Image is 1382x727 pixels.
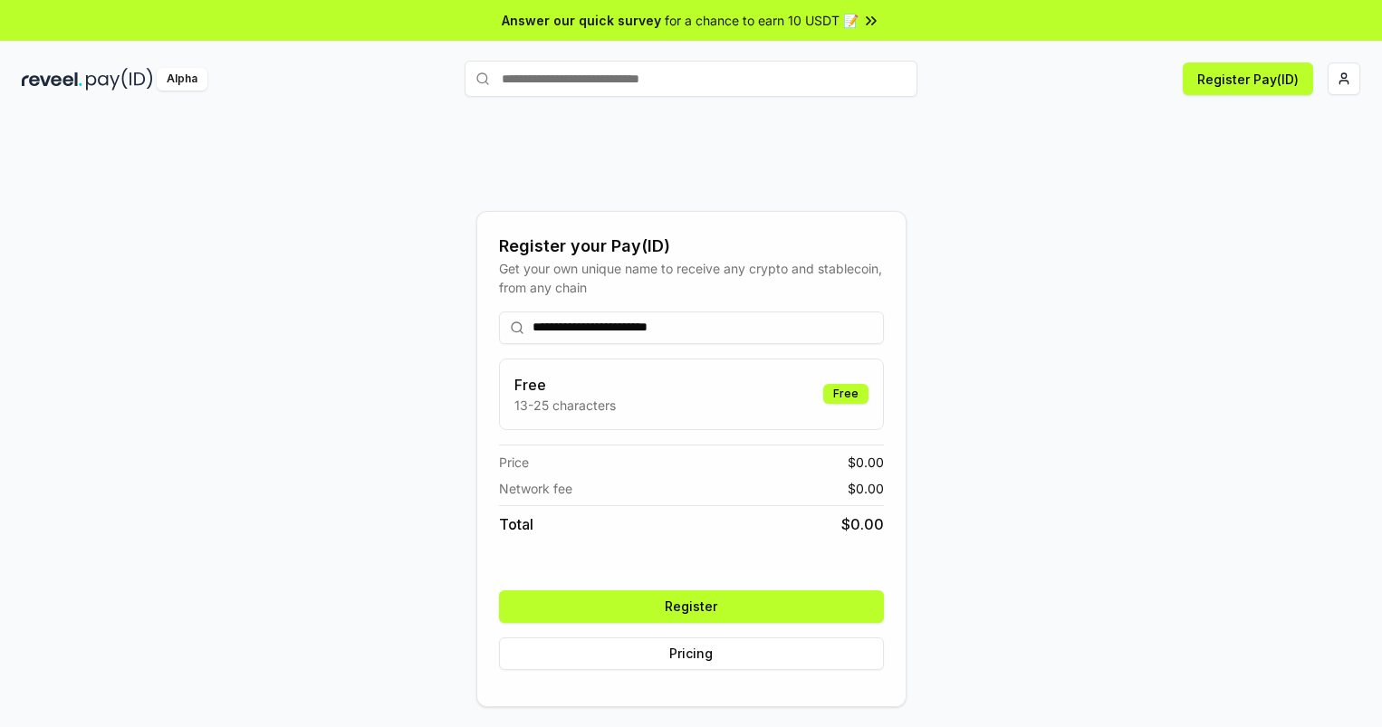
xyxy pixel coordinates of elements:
[499,479,572,498] span: Network fee
[499,637,884,670] button: Pricing
[157,68,207,91] div: Alpha
[823,384,869,404] div: Free
[514,374,616,396] h3: Free
[499,513,533,535] span: Total
[514,396,616,415] p: 13-25 characters
[86,68,153,91] img: pay_id
[499,590,884,623] button: Register
[499,259,884,297] div: Get your own unique name to receive any crypto and stablecoin, from any chain
[841,513,884,535] span: $ 0.00
[665,11,859,30] span: for a chance to earn 10 USDT 📝
[502,11,661,30] span: Answer our quick survey
[1183,62,1313,95] button: Register Pay(ID)
[848,479,884,498] span: $ 0.00
[22,68,82,91] img: reveel_dark
[848,453,884,472] span: $ 0.00
[499,234,884,259] div: Register your Pay(ID)
[499,453,529,472] span: Price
